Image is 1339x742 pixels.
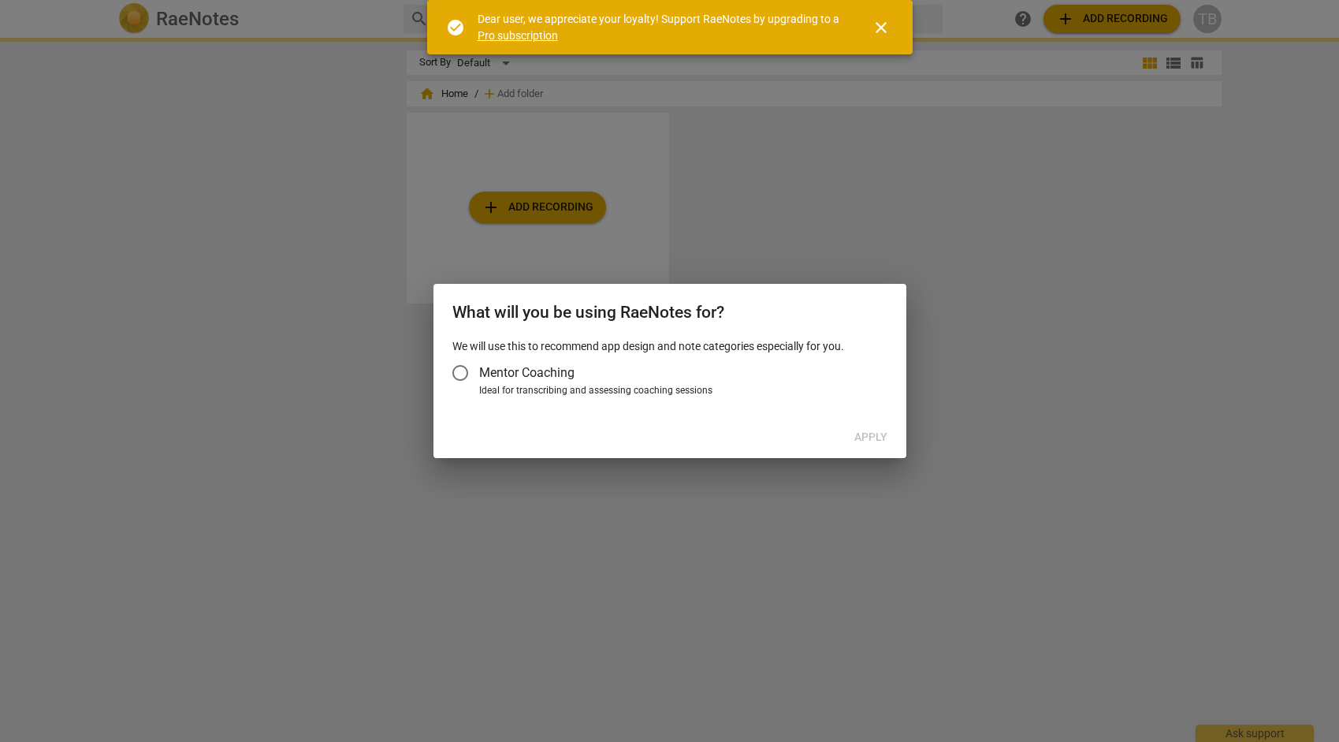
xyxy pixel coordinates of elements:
span: check_circle [446,18,465,37]
span: Mentor Coaching [479,364,575,382]
button: Close [862,9,900,47]
a: Pro subscription [478,29,558,42]
div: Account type [452,354,887,398]
h2: What will you be using RaeNotes for? [452,303,887,323]
span: close [872,18,891,37]
p: We will use this to recommend app design and note categories especially for you. [452,338,887,355]
div: Ideal for transcribing and assessing coaching sessions [479,384,883,398]
div: Dear user, we appreciate your loyalty! Support RaeNotes by upgrading to a [478,11,843,43]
